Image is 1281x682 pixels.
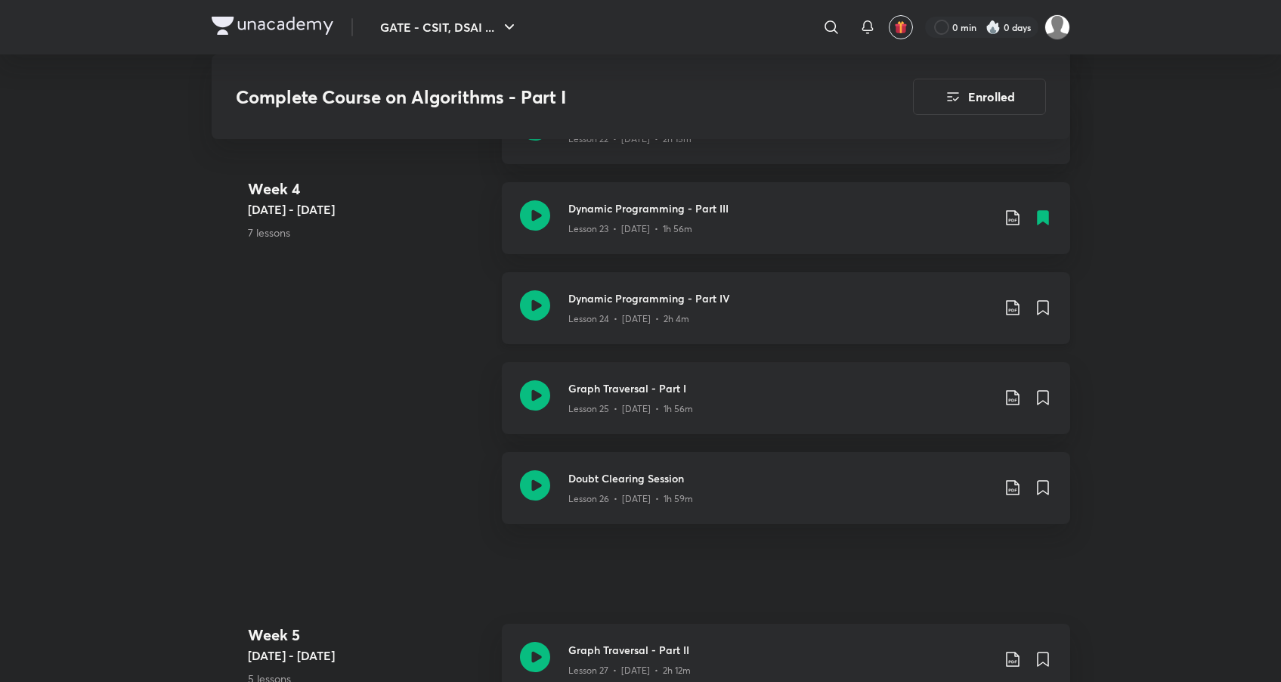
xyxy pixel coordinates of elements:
p: 7 lessons [248,225,490,240]
p: Lesson 25 • [DATE] • 1h 56m [568,402,693,416]
a: Company Logo [212,17,333,39]
a: Dynamic Programming - Part IVLesson 24 • [DATE] • 2h 4m [502,272,1070,362]
button: GATE - CSIT, DSAI ... [371,12,528,42]
p: Lesson 23 • [DATE] • 1h 56m [568,222,692,236]
img: avatar [894,20,908,34]
h5: [DATE] - [DATE] [248,646,490,665]
h3: Graph Traversal - Part II [568,642,992,658]
p: Lesson 27 • [DATE] • 2h 12m [568,664,691,677]
img: Mayank Prakash [1044,14,1070,40]
h3: Doubt Clearing Session [568,470,992,486]
a: Dynamic Programming - Part IIILesson 23 • [DATE] • 1h 56m [502,182,1070,272]
p: Lesson 26 • [DATE] • 1h 59m [568,492,693,506]
img: streak [986,20,1001,35]
h3: Complete Course on Algorithms - Part I [236,86,828,108]
button: Enrolled [913,79,1046,115]
img: Company Logo [212,17,333,35]
h4: Week 4 [248,178,490,200]
button: avatar [889,15,913,39]
a: Doubt Clearing SessionLesson 26 • [DATE] • 1h 59m [502,452,1070,542]
h3: Dynamic Programming - Part IV [568,290,992,306]
h3: Graph Traversal - Part I [568,380,992,396]
a: Graph Traversal - Part ILesson 25 • [DATE] • 1h 56m [502,362,1070,452]
h5: [DATE] - [DATE] [248,200,490,219]
p: Lesson 24 • [DATE] • 2h 4m [568,312,689,326]
h4: Week 5 [248,624,490,646]
h3: Dynamic Programming - Part III [568,200,992,216]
